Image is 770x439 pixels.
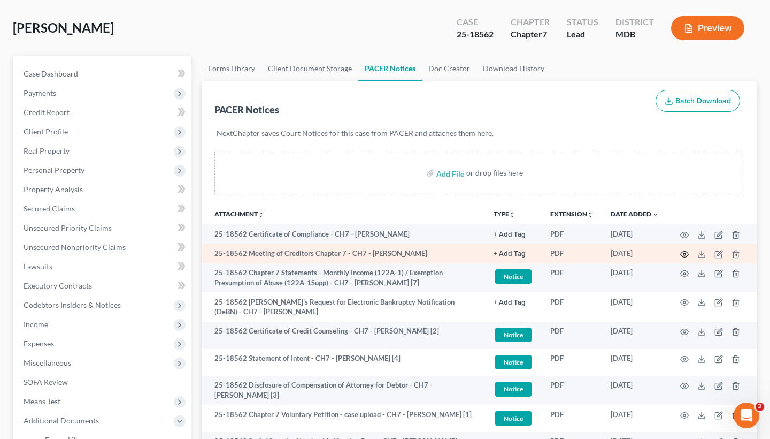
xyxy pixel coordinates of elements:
[24,185,83,194] span: Property Analysis
[15,199,191,218] a: Secured Claims
[509,211,515,218] i: unfold_more
[202,244,485,263] td: 25-18562 Meeting of Creditors Chapter 7 - CH7 - [PERSON_NAME]
[24,69,78,78] span: Case Dashboard
[734,403,759,428] iframe: Intercom live chat
[494,231,526,238] button: + Add Tag
[602,292,667,322] td: [DATE]
[24,262,52,271] span: Lawsuits
[24,377,68,387] span: SOFA Review
[542,349,602,376] td: PDF
[457,16,494,28] div: Case
[495,355,532,369] span: Notice
[24,146,70,155] span: Real Property
[202,349,485,376] td: 25-18562 Statement of Intent - CH7 - [PERSON_NAME] [4]
[542,405,602,432] td: PDF
[261,56,358,81] a: Client Document Storage
[24,223,112,232] span: Unsecured Priority Claims
[15,276,191,296] a: Executory Contracts
[587,211,594,218] i: unfold_more
[466,168,523,178] div: or drop files here
[258,211,264,218] i: unfold_more
[602,349,667,376] td: [DATE]
[495,328,532,342] span: Notice
[15,103,191,122] a: Credit Report
[542,322,602,349] td: PDF
[15,238,191,257] a: Unsecured Nonpriority Claims
[611,210,659,218] a: Date Added expand_more
[24,397,60,406] span: Means Test
[457,28,494,41] div: 25-18562
[550,210,594,218] a: Extensionunfold_more
[24,165,84,175] span: Personal Property
[652,211,659,218] i: expand_more
[602,376,667,405] td: [DATE]
[494,248,533,259] a: + Add Tag
[24,204,75,213] span: Secured Claims
[24,358,71,367] span: Miscellaneous
[15,373,191,392] a: SOFA Review
[542,244,602,263] td: PDF
[24,127,68,136] span: Client Profile
[15,64,191,84] a: Case Dashboard
[602,322,667,349] td: [DATE]
[476,56,551,81] a: Download History
[24,281,92,290] span: Executory Contracts
[494,380,533,398] a: Notice
[358,56,422,81] a: PACER Notices
[202,376,485,405] td: 25-18562 Disclosure of Compensation of Attorney for Debtor - CH7 - [PERSON_NAME] [3]
[615,16,654,28] div: District
[542,29,547,39] span: 7
[214,210,264,218] a: Attachmentunfold_more
[214,103,279,116] div: PACER Notices
[511,16,550,28] div: Chapter
[202,322,485,349] td: 25-18562 Certificate of Credit Counseling - CH7 - [PERSON_NAME] [2]
[542,376,602,405] td: PDF
[494,251,526,258] button: + Add Tag
[202,224,485,244] td: 25-18562 Certificate of Compliance - CH7 - [PERSON_NAME]
[24,88,56,97] span: Payments
[202,263,485,293] td: 25-18562 Chapter 7 Statements - Monthly Income (122A-1) / Exemption Presumption of Abuse (122A-1S...
[615,28,654,41] div: MDB
[422,56,476,81] a: Doc Creator
[671,16,744,40] button: Preview
[13,20,114,35] span: [PERSON_NAME]
[542,224,602,244] td: PDF
[602,405,667,432] td: [DATE]
[24,339,54,348] span: Expenses
[495,411,532,426] span: Notice
[15,257,191,276] a: Lawsuits
[217,128,742,139] p: NextChapter saves Court Notices for this case from PACER and attaches them here.
[15,218,191,238] a: Unsecured Priority Claims
[567,16,598,28] div: Status
[24,320,48,329] span: Income
[511,28,550,41] div: Chapter
[542,263,602,293] td: PDF
[675,96,731,105] span: Batch Download
[24,108,70,117] span: Credit Report
[15,180,191,199] a: Property Analysis
[494,326,533,344] a: Notice
[494,297,533,307] a: + Add Tag
[602,244,667,263] td: [DATE]
[494,410,533,427] a: Notice
[202,292,485,322] td: 25-18562 [PERSON_NAME]'s Request for Electronic Bankruptcy Notification (DeBN) - CH7 - [PERSON_NAME]
[602,263,667,293] td: [DATE]
[494,353,533,371] a: Notice
[756,403,764,411] span: 2
[494,211,515,218] button: TYPEunfold_more
[494,268,533,285] a: Notice
[494,299,526,306] button: + Add Tag
[495,269,532,284] span: Notice
[202,56,261,81] a: Forms Library
[567,28,598,41] div: Lead
[24,300,121,309] span: Codebtors Insiders & Notices
[24,243,126,252] span: Unsecured Nonpriority Claims
[24,416,99,425] span: Additional Documents
[495,382,532,396] span: Notice
[542,292,602,322] td: PDF
[602,224,667,244] td: [DATE]
[202,405,485,432] td: 25-18562 Chapter 7 Voluntary Petition - case upload - CH7 - [PERSON_NAME] [1]
[656,90,740,112] button: Batch Download
[494,229,533,239] a: + Add Tag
